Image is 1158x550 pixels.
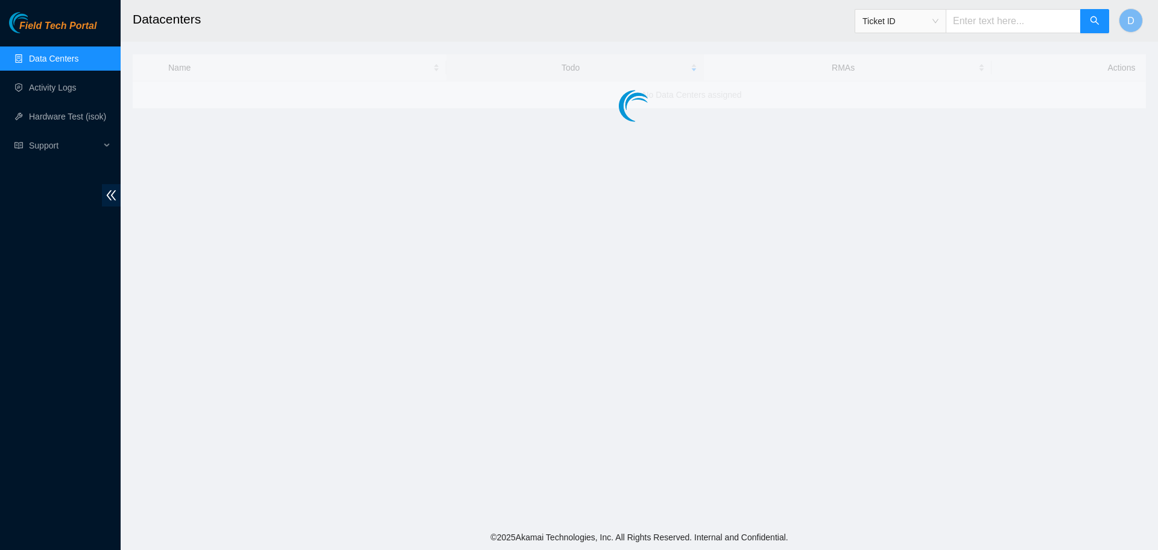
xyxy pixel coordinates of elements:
footer: © 2025 Akamai Technologies, Inc. All Rights Reserved. Internal and Confidential. [121,525,1158,550]
img: Akamai Technologies [9,12,61,33]
button: search [1080,9,1109,33]
span: Field Tech Portal [19,21,96,32]
span: search [1090,16,1099,27]
input: Enter text here... [946,9,1081,33]
button: D [1119,8,1143,33]
span: D [1127,13,1134,28]
span: Ticket ID [862,12,938,30]
a: Hardware Test (isok) [29,112,106,121]
a: Activity Logs [29,83,77,92]
span: double-left [102,184,121,206]
a: Data Centers [29,54,78,63]
span: read [14,141,23,150]
a: Akamai TechnologiesField Tech Portal [9,22,96,37]
span: Support [29,133,100,158]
